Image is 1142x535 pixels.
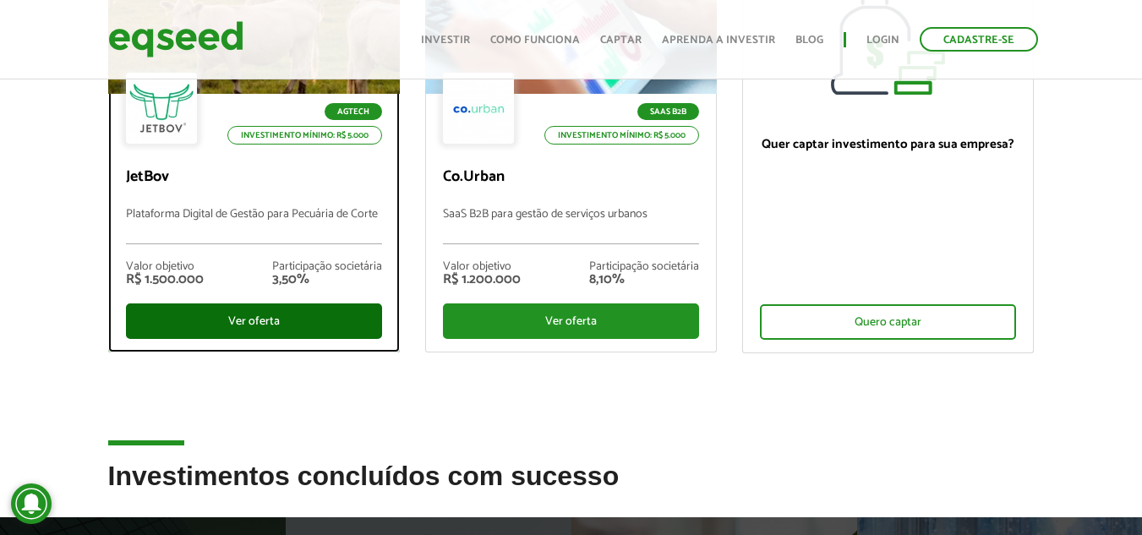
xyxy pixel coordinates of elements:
div: Participação societária [272,261,382,273]
p: Plataforma Digital de Gestão para Pecuária de Corte [126,208,382,244]
p: Investimento mínimo: R$ 5.000 [227,126,382,145]
p: JetBov [126,168,382,187]
a: Login [866,35,899,46]
p: Investimento mínimo: R$ 5.000 [544,126,699,145]
p: Quer captar investimento para sua empresa? [760,137,1016,152]
div: Ver oferta [126,303,382,339]
div: Ver oferta [443,303,699,339]
p: SaaS B2B [637,103,699,120]
a: Cadastre-se [920,27,1038,52]
div: Valor objetivo [126,261,204,273]
a: Aprenda a investir [662,35,775,46]
div: Valor objetivo [443,261,521,273]
h2: Investimentos concluídos com sucesso [108,461,1035,516]
a: Investir [421,35,470,46]
div: Participação societária [589,261,699,273]
div: R$ 1.500.000 [126,273,204,287]
p: Co.Urban [443,168,699,187]
div: 3,50% [272,273,382,287]
a: Como funciona [490,35,580,46]
div: 8,10% [589,273,699,287]
p: Agtech [325,103,382,120]
a: Blog [795,35,823,46]
div: R$ 1.200.000 [443,273,521,287]
p: SaaS B2B para gestão de serviços urbanos [443,208,699,244]
div: Quero captar [760,304,1016,340]
a: Captar [600,35,642,46]
img: EqSeed [108,17,243,62]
